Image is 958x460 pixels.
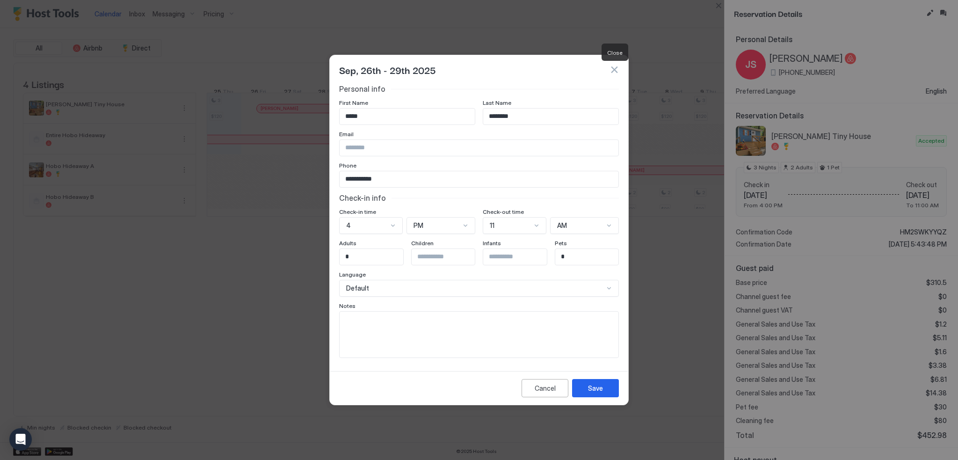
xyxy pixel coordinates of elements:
input: Input Field [555,249,632,265]
div: Cancel [535,383,556,393]
span: Check-out time [483,208,524,215]
span: Pets [555,240,567,247]
button: Save [572,379,619,397]
button: Cancel [522,379,568,397]
input: Input Field [483,249,560,265]
span: Close [607,49,623,56]
span: Check-in time [339,208,376,215]
span: Personal info [339,84,385,94]
input: Input Field [340,140,618,156]
span: AM [557,221,567,230]
span: Email [339,131,354,138]
div: Open Intercom Messenger [9,428,32,451]
input: Input Field [412,249,488,265]
input: Input Field [340,249,416,265]
span: 4 [346,221,351,230]
input: Input Field [340,171,618,187]
span: Adults [339,240,356,247]
span: Infants [483,240,501,247]
span: Check-in info [339,193,386,203]
div: Save [588,383,603,393]
span: Default [346,284,369,292]
span: Sep, 26th - 29th 2025 [339,63,436,77]
span: 11 [490,221,494,230]
span: Language [339,271,366,278]
input: Input Field [340,109,475,124]
span: Children [411,240,434,247]
span: First Name [339,99,368,106]
span: Last Name [483,99,511,106]
span: Phone [339,162,356,169]
span: Notes [339,302,356,309]
span: PM [414,221,423,230]
textarea: Input Field [340,312,618,358]
input: Input Field [483,109,618,124]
